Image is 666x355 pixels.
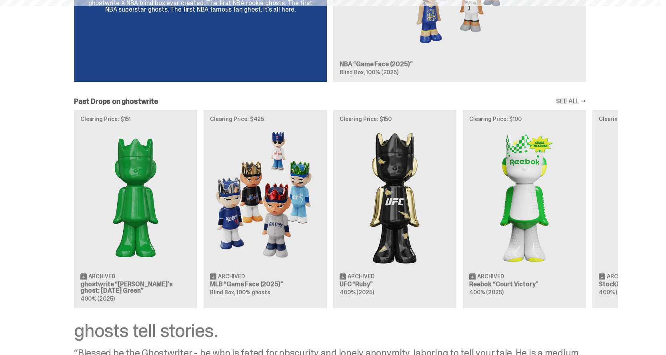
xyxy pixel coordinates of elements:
[340,281,450,288] h3: UFC “Ruby”
[204,110,327,308] a: Clearing Price: $425 Game Face (2025) Archived
[340,128,450,266] img: Ruby
[210,281,320,288] h3: MLB “Game Face (2025)”
[210,289,236,296] span: Blind Box,
[607,274,634,279] span: Archived
[340,69,365,76] span: Blind Box,
[74,321,586,340] div: ghosts tell stories.
[333,110,456,308] a: Clearing Price: $150 Ruby Archived
[340,116,450,122] p: Clearing Price: $150
[210,116,320,122] p: Clearing Price: $425
[88,274,115,279] span: Archived
[210,128,320,266] img: Game Face (2025)
[469,289,503,296] span: 400% (2025)
[80,128,191,266] img: Schrödinger's ghost: Sunday Green
[236,289,270,296] span: 100% ghosts
[366,69,398,76] span: 100% (2025)
[218,274,245,279] span: Archived
[469,128,580,266] img: Court Victory
[556,98,586,105] a: SEE ALL →
[74,110,197,308] a: Clearing Price: $151 Schrödinger's ghost: Sunday Green Archived
[80,116,191,122] p: Clearing Price: $151
[477,274,504,279] span: Archived
[469,116,580,122] p: Clearing Price: $100
[74,98,158,105] h2: Past Drops on ghostwrite
[80,281,191,294] h3: ghostwrite “[PERSON_NAME]'s ghost: [DATE] Green”
[340,289,374,296] span: 400% (2025)
[340,61,580,67] h3: NBA “Game Face (2025)”
[469,281,580,288] h3: Reebok “Court Victory”
[463,110,586,308] a: Clearing Price: $100 Court Victory Archived
[80,295,114,302] span: 400% (2025)
[348,274,374,279] span: Archived
[599,289,633,296] span: 400% (2025)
